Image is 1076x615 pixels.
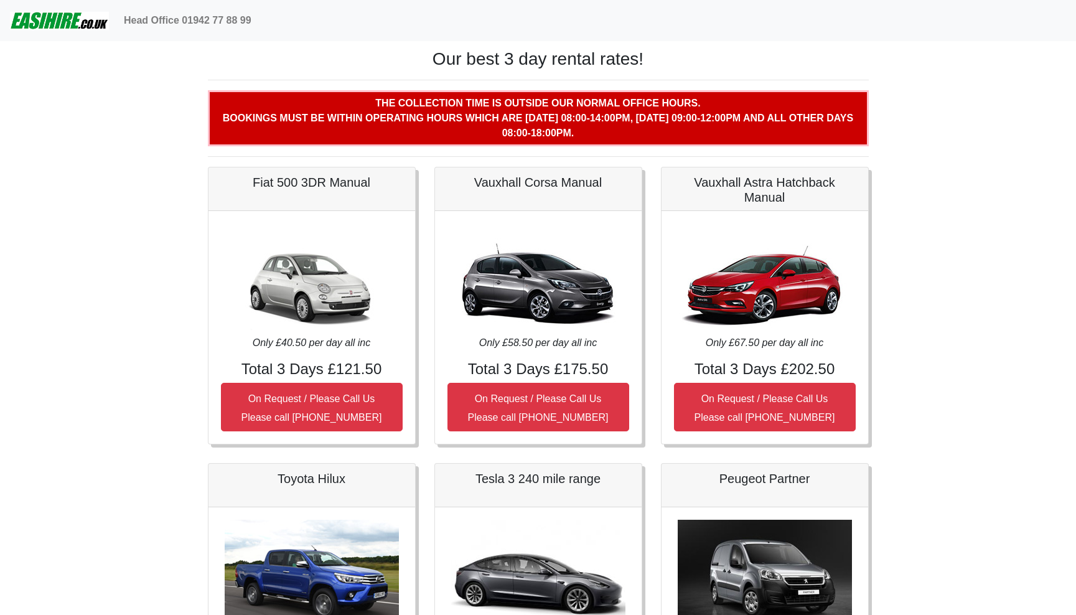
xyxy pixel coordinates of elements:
[221,383,403,431] button: On Request / Please Call UsPlease call [PHONE_NUMBER]
[678,223,852,336] img: Vauxhall Astra Hatchback Manual
[451,223,625,336] img: Vauxhall Corsa Manual
[479,337,597,348] i: Only £58.50 per day all inc
[468,393,609,423] small: On Request / Please Call Us Please call [PHONE_NUMBER]
[221,360,403,378] h4: Total 3 Days £121.50
[447,471,629,486] h5: Tesla 3 240 mile range
[447,360,629,378] h4: Total 3 Days £175.50
[225,223,399,336] img: Fiat 500 3DR Manual
[208,49,869,70] h1: Our best 3 day rental rates!
[706,337,823,348] i: Only £67.50 per day all inc
[223,98,853,138] b: The collection time is outside our normal office hours. Bookings must be within operating hours w...
[221,471,403,486] h5: Toyota Hilux
[447,383,629,431] button: On Request / Please Call UsPlease call [PHONE_NUMBER]
[695,393,835,423] small: On Request / Please Call Us Please call [PHONE_NUMBER]
[124,15,251,26] b: Head Office 01942 77 88 99
[447,175,629,190] h5: Vauxhall Corsa Manual
[119,8,256,33] a: Head Office 01942 77 88 99
[674,360,856,378] h4: Total 3 Days £202.50
[241,393,382,423] small: On Request / Please Call Us Please call [PHONE_NUMBER]
[674,175,856,205] h5: Vauxhall Astra Hatchback Manual
[221,175,403,190] h5: Fiat 500 3DR Manual
[674,471,856,486] h5: Peugeot Partner
[10,8,109,33] img: easihire_logo_small.png
[674,383,856,431] button: On Request / Please Call UsPlease call [PHONE_NUMBER]
[253,337,370,348] i: Only £40.50 per day all inc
